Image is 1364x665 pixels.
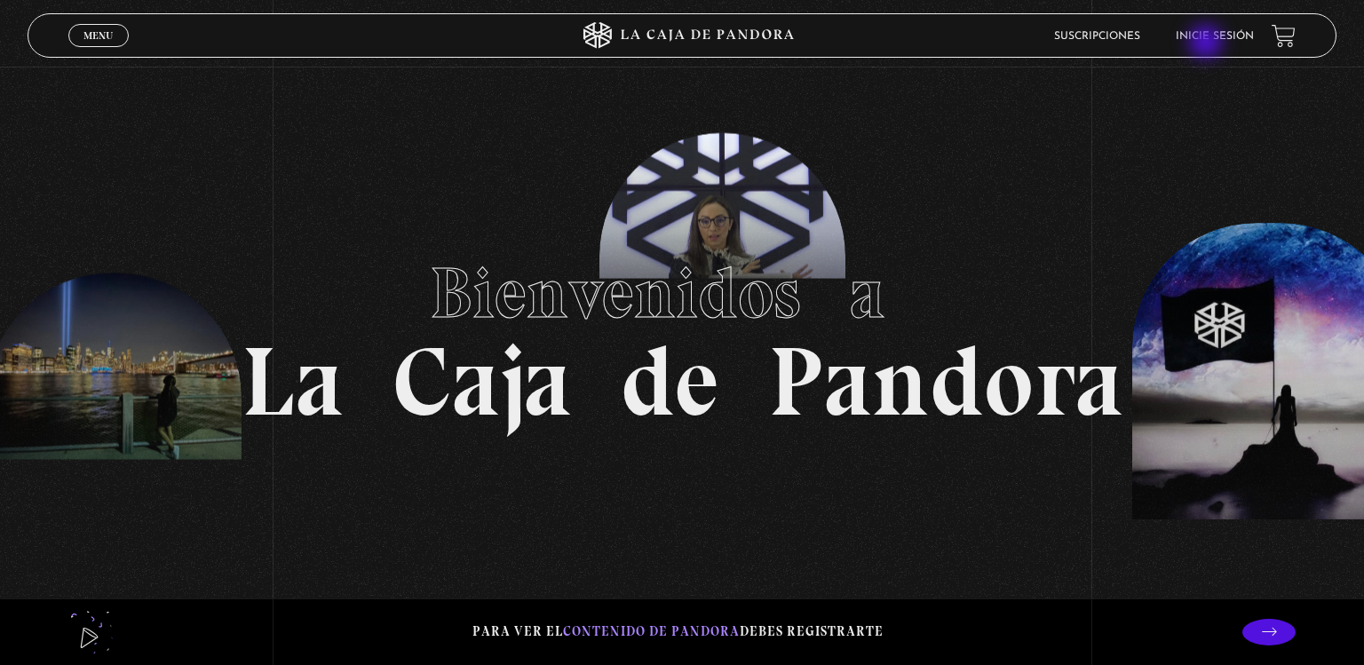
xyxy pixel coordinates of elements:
h1: La Caja de Pandora [242,235,1123,431]
span: Cerrar [78,45,120,58]
a: Inicie sesión [1176,31,1254,42]
p: Para ver el debes registrarte [472,620,884,644]
a: Suscripciones [1054,31,1140,42]
a: View your shopping cart [1272,23,1296,47]
span: contenido de Pandora [563,623,740,639]
span: Bienvenidos a [430,250,934,336]
span: Menu [83,30,113,41]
